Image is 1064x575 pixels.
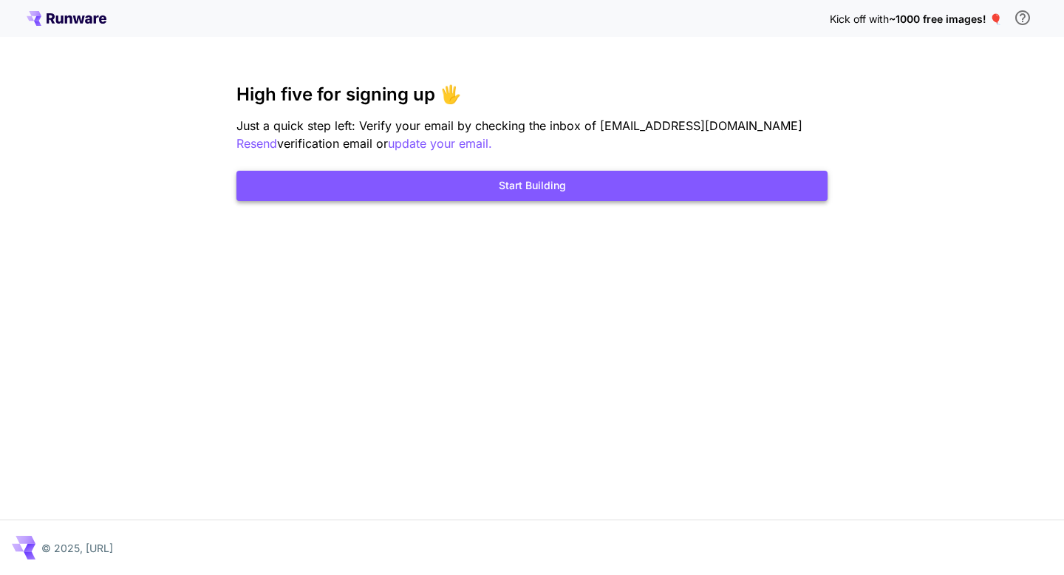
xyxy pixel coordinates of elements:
span: Just a quick step left: Verify your email by checking the inbox of [EMAIL_ADDRESS][DOMAIN_NAME] [236,118,802,133]
span: ~1000 free images! 🎈 [889,13,1002,25]
button: update your email. [388,135,492,153]
p: © 2025, [URL] [41,540,113,556]
span: verification email or [277,136,388,151]
button: Start Building [236,171,828,201]
button: In order to qualify for free credit, you need to sign up with a business email address and click ... [1008,3,1037,33]
button: Resend [236,135,277,153]
span: Kick off with [830,13,889,25]
h3: High five for signing up 🖐️ [236,84,828,105]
